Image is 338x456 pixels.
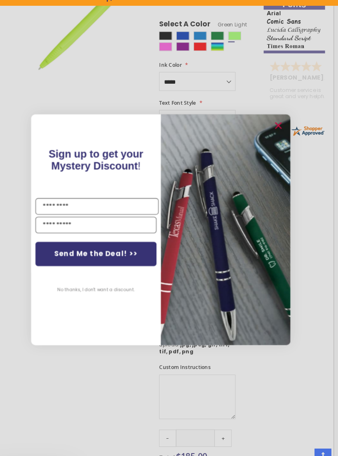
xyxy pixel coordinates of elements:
[66,275,148,296] button: No thanks, I don't want a discount.
[169,118,293,338] img: pop-up-image
[275,122,288,135] button: Close dialog
[49,240,165,263] button: Send Me the Deal! >>
[62,150,153,173] span: !
[62,150,153,173] span: Sign up to get your Mystery Discount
